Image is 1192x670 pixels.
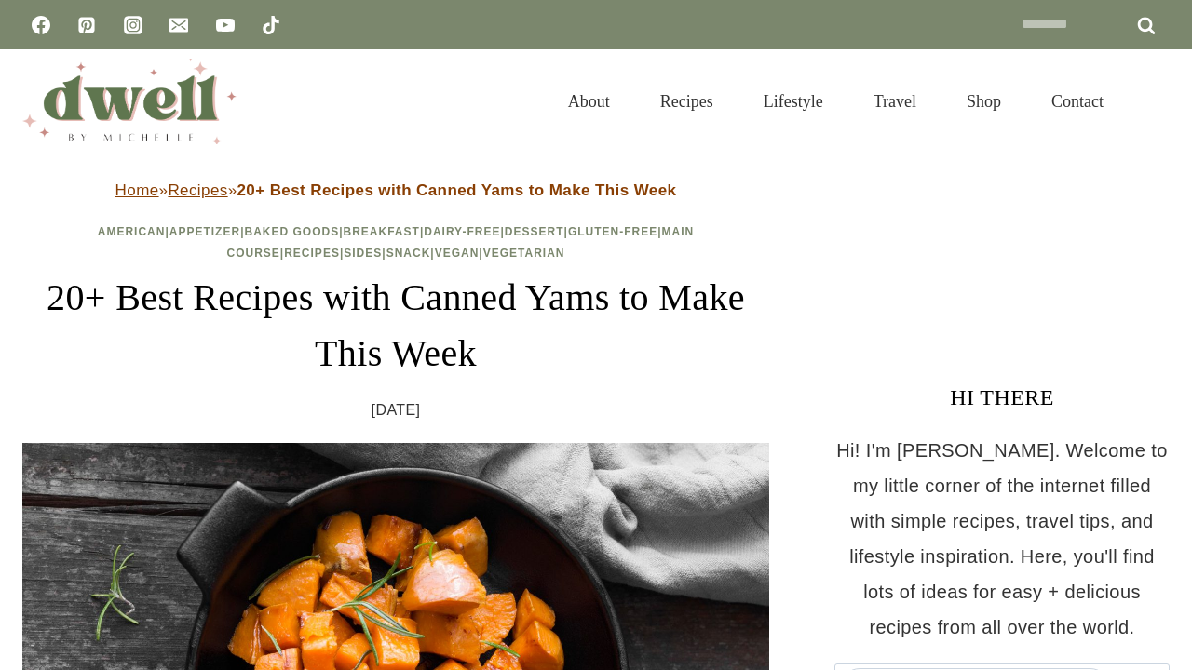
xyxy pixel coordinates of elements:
[344,225,420,238] a: Breakfast
[834,433,1170,645] p: Hi! I'm [PERSON_NAME]. Welcome to my little corner of the internet filled with simple recipes, tr...
[284,247,340,260] a: Recipes
[98,225,695,260] span: | | | | | | | | | | | |
[169,225,240,238] a: Appetizer
[372,396,421,424] time: [DATE]
[738,69,848,134] a: Lifestyle
[244,225,339,238] a: Baked Goods
[168,181,227,199] a: Recipes
[237,181,677,199] strong: 20+ Best Recipes with Canned Yams to Make This Week
[115,7,152,44] a: Instagram
[635,69,738,134] a: Recipes
[68,7,105,44] a: Pinterest
[941,69,1026,134] a: Shop
[505,225,564,238] a: Dessert
[22,7,60,44] a: Facebook
[115,181,159,199] a: Home
[435,247,480,260] a: Vegan
[543,69,635,134] a: About
[483,247,565,260] a: Vegetarian
[424,225,500,238] a: Dairy-Free
[848,69,941,134] a: Travel
[160,7,197,44] a: Email
[115,181,677,199] span: » »
[386,247,431,260] a: Snack
[22,59,237,144] img: DWELL by michelle
[207,7,244,44] a: YouTube
[1138,86,1170,117] button: View Search Form
[568,225,657,238] a: Gluten-Free
[834,381,1170,414] h3: HI THERE
[543,69,1129,134] nav: Primary Navigation
[22,270,769,382] h1: 20+ Best Recipes with Canned Yams to Make This Week
[252,7,290,44] a: TikTok
[98,225,166,238] a: American
[344,247,382,260] a: Sides
[1026,69,1129,134] a: Contact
